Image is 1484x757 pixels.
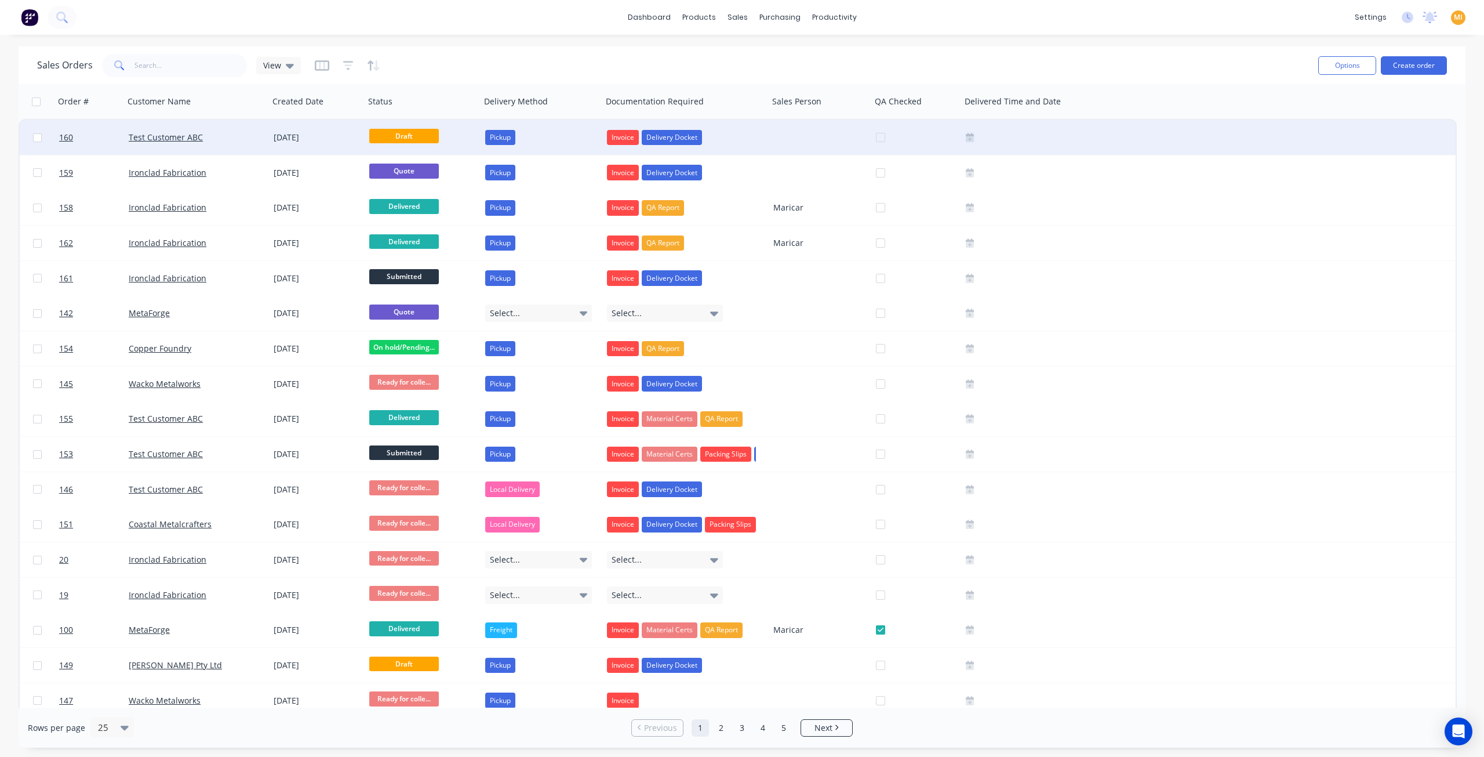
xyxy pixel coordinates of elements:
[59,202,73,213] span: 158
[622,9,676,26] a: dashboard
[612,237,634,249] span: Invoice
[59,448,73,460] span: 153
[59,296,129,331] a: 142
[28,722,85,734] span: Rows per page
[274,413,360,425] div: [DATE]
[612,448,634,460] span: Invoice
[606,96,704,107] div: Documentation Required
[369,410,439,425] span: Delivered
[646,519,697,530] span: Delivery Docket
[129,202,206,213] a: Ironclad Fabrication
[59,472,129,507] a: 146
[485,693,515,708] div: Pickup
[485,165,515,180] div: Pickup
[272,96,323,107] div: Created Date
[612,343,634,354] span: Invoice
[274,307,360,319] div: [DATE]
[369,480,439,495] span: Ready for colle...
[129,695,201,706] a: Wacko Metalworks
[485,517,540,532] div: Local Delivery
[646,448,693,460] span: Material Certs
[607,517,756,532] button: InvoiceDelivery DocketPacking Slips
[369,234,439,249] span: Delivered
[646,413,693,425] span: Material Certs
[59,683,129,718] a: 147
[59,120,129,155] a: 160
[676,9,722,26] div: products
[607,200,684,215] button: InvoiceQA Report
[369,199,439,213] span: Delivered
[59,613,129,647] a: 100
[705,413,738,425] span: QA Report
[129,343,191,354] a: Copper Foundry
[754,719,772,737] a: Page 4
[129,519,212,530] a: Coastal Metalcrafters
[612,273,634,284] span: Invoice
[274,202,360,213] div: [DATE]
[773,624,862,636] div: Maricar
[59,378,73,390] span: 145
[263,59,281,71] span: View
[612,484,634,495] span: Invoice
[59,261,129,296] a: 161
[607,622,743,638] button: InvoiceMaterial CertsQA Report
[129,660,222,671] a: [PERSON_NAME] Pty Ltd
[646,660,697,671] span: Delivery Docket
[59,367,129,401] a: 145
[806,9,863,26] div: productivity
[129,237,206,248] a: Ironclad Fabrication
[485,341,515,356] div: Pickup
[59,132,73,143] span: 160
[59,167,73,179] span: 159
[607,693,639,708] button: Invoice
[59,648,129,683] a: 149
[607,481,702,497] button: InvoiceDelivery Docket
[485,481,540,497] div: Local Delivery
[274,554,360,566] div: [DATE]
[607,376,702,391] button: InvoiceDelivery Docket
[58,96,89,107] div: Order #
[646,343,679,354] span: QA Report
[1318,56,1376,75] button: Options
[484,96,548,107] div: Delivery Method
[59,578,129,613] a: 19
[129,589,206,600] a: Ironclad Fabrication
[274,519,360,530] div: [DATE]
[369,129,439,143] span: Draft
[369,551,439,566] span: Ready for colle...
[607,447,814,462] button: InvoiceMaterial CertsPacking Slips
[369,621,439,636] span: Delivered
[369,586,439,600] span: Ready for colle...
[814,722,832,734] span: Next
[369,691,439,706] span: Ready for colle...
[646,202,679,213] span: QA Report
[274,484,360,495] div: [DATE]
[612,202,634,213] span: Invoice
[485,376,515,391] div: Pickup
[274,660,360,671] div: [DATE]
[612,132,634,143] span: Invoice
[59,589,68,601] span: 19
[607,270,702,285] button: InvoiceDelivery Docket
[274,624,360,636] div: [DATE]
[129,413,203,424] a: Test Customer ABC
[754,9,806,26] div: purchasing
[59,307,73,319] span: 142
[627,719,857,737] ul: Pagination
[274,132,360,143] div: [DATE]
[607,236,684,251] button: InvoiceQA Report
[710,519,751,530] span: Packing Slips
[485,200,515,215] div: Pickup
[607,165,702,180] button: InvoiceDelivery Docket
[485,658,515,673] div: Pickup
[646,167,697,179] span: Delivery Docket
[59,190,129,225] a: 158
[59,624,73,636] span: 100
[612,519,634,530] span: Invoice
[134,54,248,77] input: Search...
[646,132,697,143] span: Delivery Docket
[490,589,520,601] span: Select...
[59,695,73,707] span: 147
[129,554,206,565] a: Ironclad Fabrication
[59,155,129,190] a: 159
